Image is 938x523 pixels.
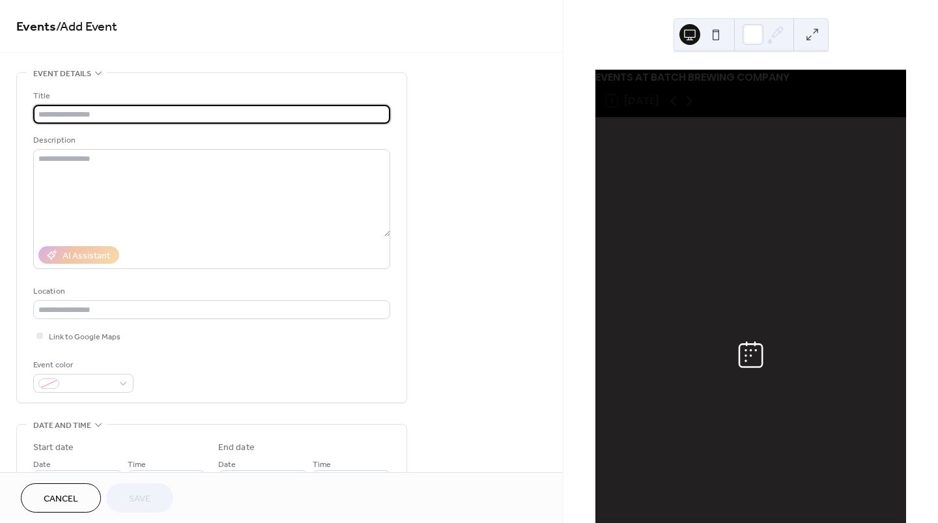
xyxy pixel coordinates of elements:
[33,285,388,298] div: Location
[218,441,255,455] div: End date
[33,358,131,372] div: Event color
[33,134,388,147] div: Description
[128,458,146,472] span: Time
[33,67,91,81] span: Event details
[16,14,56,40] a: Events
[49,330,121,344] span: Link to Google Maps
[595,70,906,85] div: EVENTS AT BATCH BREWING COMPANY
[56,14,117,40] span: / Add Event
[33,89,388,103] div: Title
[33,419,91,432] span: Date and time
[21,483,101,513] button: Cancel
[218,458,236,472] span: Date
[44,492,78,506] span: Cancel
[313,458,331,472] span: Time
[33,458,51,472] span: Date
[33,441,74,455] div: Start date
